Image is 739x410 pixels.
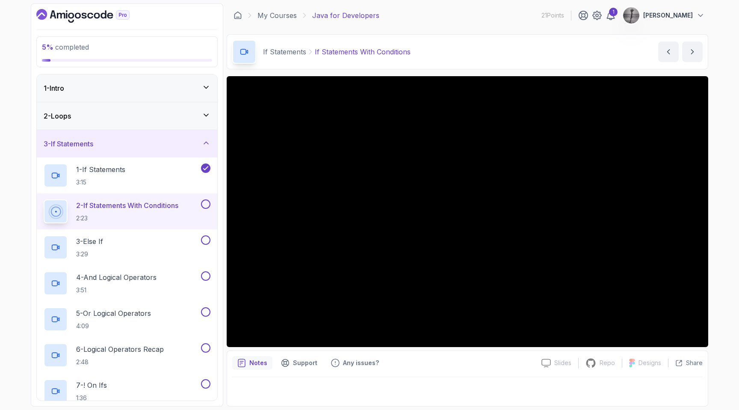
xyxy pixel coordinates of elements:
[44,163,210,187] button: 1-If Statements3:15
[643,11,693,20] p: [PERSON_NAME]
[276,356,322,370] button: Support button
[37,74,217,102] button: 1-Intro
[44,343,210,367] button: 6-Logical Operators Recap2:48
[37,102,217,130] button: 2-Loops
[42,43,53,51] span: 5 %
[638,359,661,367] p: Designs
[76,344,164,354] p: 6 - Logical Operators Recap
[554,359,571,367] p: Slides
[343,359,379,367] p: Any issues?
[623,7,705,24] button: user profile image[PERSON_NAME]
[312,10,379,21] p: Java for Developers
[609,8,618,16] div: 1
[76,394,107,402] p: 1:36
[76,308,151,318] p: 5 - Or Logical Operators
[541,11,564,20] p: 21 Points
[37,130,217,157] button: 3-If Statements
[76,358,164,366] p: 2:48
[257,10,297,21] a: My Courses
[623,7,639,24] img: user profile image
[44,83,64,93] h3: 1 - Intro
[315,47,411,57] p: If Statements With Conditions
[249,359,267,367] p: Notes
[76,380,107,390] p: 7 - ! On Ifs
[293,359,317,367] p: Support
[76,250,103,258] p: 3:29
[42,43,89,51] span: completed
[76,236,103,247] p: 3 - Else If
[263,47,306,57] p: If Statements
[76,272,157,282] p: 4 - And Logical Operators
[76,322,151,330] p: 4:09
[606,10,616,21] a: 1
[36,9,149,23] a: Dashboard
[44,379,210,403] button: 7-! On Ifs1:36
[76,178,125,187] p: 3:15
[686,359,703,367] p: Share
[232,356,272,370] button: notes button
[600,359,615,367] p: Repo
[44,235,210,259] button: 3-Else If3:29
[326,356,384,370] button: Feedback button
[227,76,708,347] iframe: 2 - If Statements with Conditions
[76,164,125,175] p: 1 - If Statements
[658,42,679,62] button: previous content
[76,214,178,223] p: 2:23
[44,307,210,331] button: 5-Or Logical Operators4:09
[668,359,703,367] button: Share
[44,271,210,295] button: 4-And Logical Operators3:51
[44,139,93,149] h3: 3 - If Statements
[44,111,71,121] h3: 2 - Loops
[234,11,242,20] a: Dashboard
[76,200,178,211] p: 2 - If Statements With Conditions
[76,286,157,294] p: 3:51
[682,42,703,62] button: next content
[44,199,210,223] button: 2-If Statements With Conditions2:23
